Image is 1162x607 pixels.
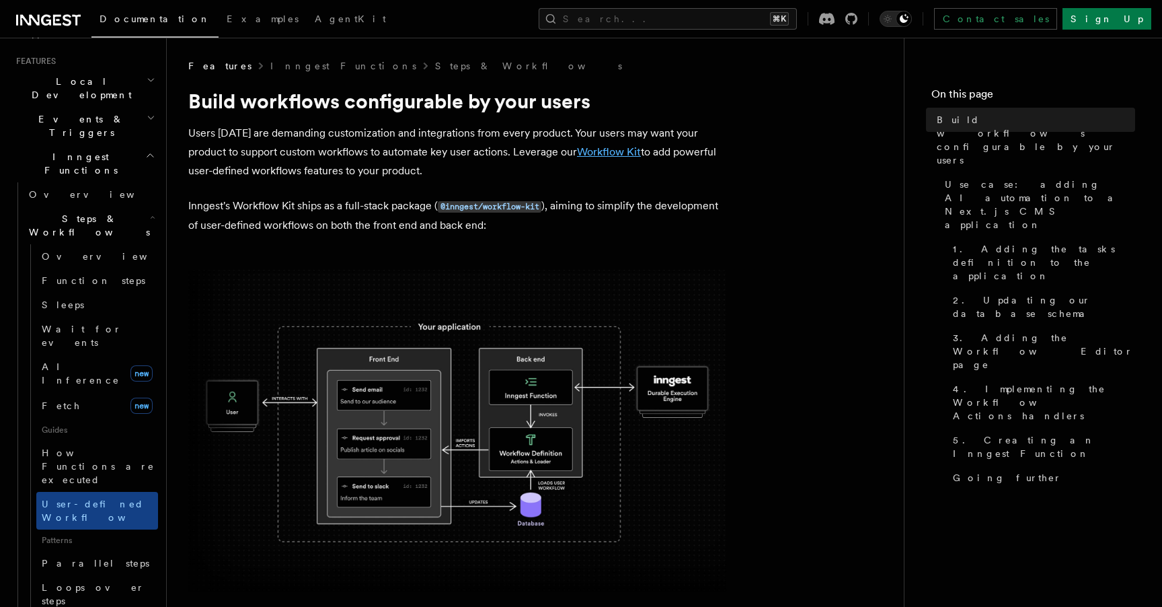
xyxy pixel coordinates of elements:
span: Function steps [42,275,145,286]
span: new [130,365,153,382]
a: Function steps [36,269,158,293]
a: 5. Creating an Inngest Function [947,428,1135,466]
button: Search...⌘K [539,8,797,30]
img: The Workflow Kit provides a Workflow Engine to compose workflow actions on the back end and a set... [188,270,726,592]
button: Toggle dark mode [880,11,912,27]
h4: On this page [931,86,1135,108]
span: Going further [953,471,1062,485]
span: Patterns [36,530,158,551]
h1: Build workflows configurable by your users [188,89,726,113]
span: Loops over steps [42,582,145,606]
span: Build workflows configurable by your users [937,113,1135,167]
a: How Functions are executed [36,441,158,492]
a: User-defined Workflows [36,492,158,530]
span: User-defined Workflows [42,499,163,523]
span: Events & Triggers [11,112,147,139]
code: @inngest/workflow-kit [438,201,541,213]
a: 4. Implementing the Workflow Actions handlers [947,377,1135,428]
span: 4. Implementing the Workflow Actions handlers [953,382,1135,423]
a: 3. Adding the Workflow Editor page [947,326,1135,377]
span: Inngest Functions [11,150,145,177]
a: Overview [36,244,158,269]
a: Steps & Workflows [435,59,622,73]
button: Steps & Workflows [24,207,158,244]
span: Sleeps [42,299,84,310]
a: Examples [219,4,307,36]
a: Contact sales [934,8,1057,30]
span: Features [11,56,56,67]
a: Going further [947,466,1135,490]
span: 3. Adding the Workflow Editor page [953,331,1135,371]
kbd: ⌘K [770,12,789,26]
span: 5. Creating an Inngest Function [953,433,1135,460]
span: Documentation [100,13,210,24]
a: @inngest/workflow-kit [438,199,541,212]
a: Use case: adding AI automation to a Next.js CMS application [939,172,1135,237]
span: AgentKit [315,13,386,24]
span: Overview [29,189,167,200]
span: 2. Updating our database schema [953,293,1135,320]
a: AI Inferencenew [36,355,158,392]
span: Steps & Workflows [24,212,150,239]
a: Parallel steps [36,551,158,575]
a: Build workflows configurable by your users [931,108,1135,172]
p: Users [DATE] are demanding customization and integrations from every product. Your users may want... [188,124,726,180]
a: AgentKit [307,4,394,36]
span: How Functions are executed [42,448,155,485]
a: Sign Up [1062,8,1151,30]
span: Fetch [42,400,81,411]
span: Parallel steps [42,558,149,569]
span: Features [188,59,251,73]
a: Sleeps [36,293,158,317]
span: 1. Adding the tasks definition to the application [953,242,1135,283]
button: Events & Triggers [11,107,158,145]
a: Inngest Functions [270,59,416,73]
a: Workflow Kit [577,145,641,158]
span: Local Development [11,75,147,102]
span: new [130,398,153,414]
a: 1. Adding the tasks definition to the application [947,237,1135,288]
span: Guides [36,419,158,441]
p: Inngest's Workflow Kit ships as a full-stack package ( ), aiming to simplify the development of u... [188,197,726,235]
span: Wait for events [42,324,122,348]
a: Documentation [91,4,219,38]
button: Inngest Functions [11,145,158,182]
span: Examples [227,13,299,24]
span: Use case: adding AI automation to a Next.js CMS application [945,178,1135,231]
button: Local Development [11,69,158,107]
a: Fetchnew [36,392,158,419]
a: 2. Updating our database schema [947,288,1135,326]
a: Wait for events [36,317,158,355]
span: Overview [42,251,180,262]
span: AI Inference [42,361,120,386]
a: Overview [24,182,158,207]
